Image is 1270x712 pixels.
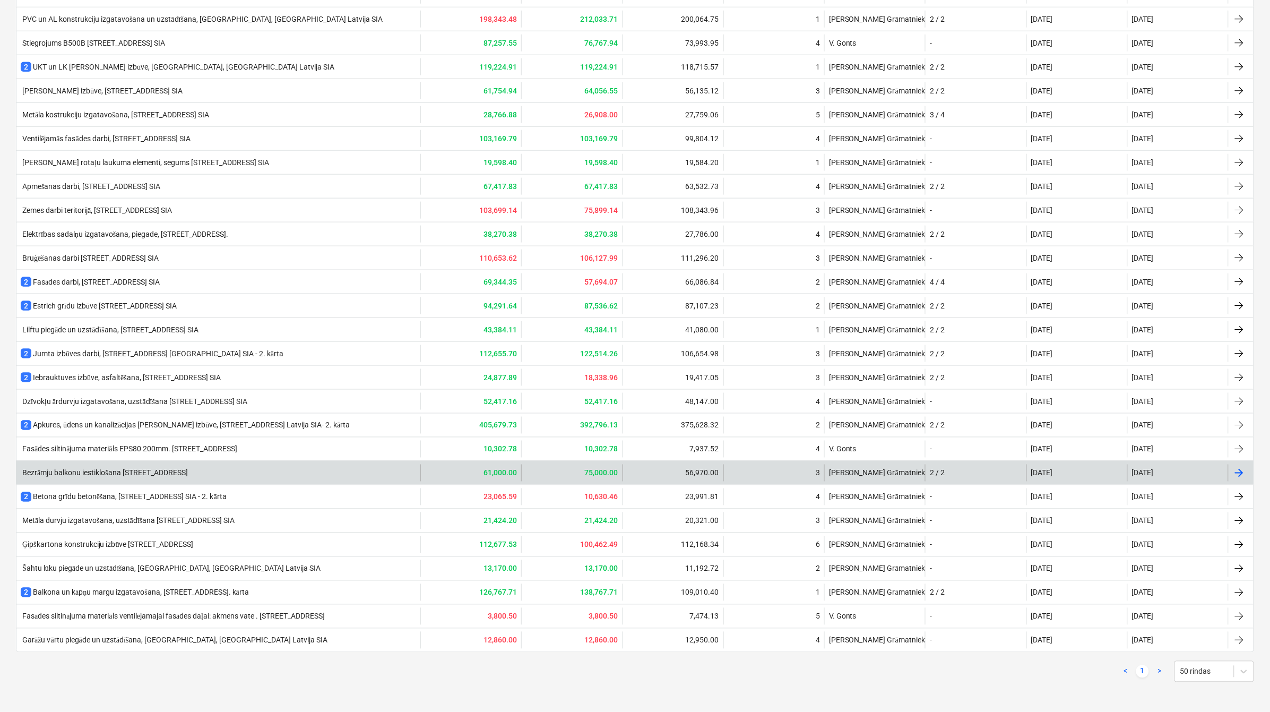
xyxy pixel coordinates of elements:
div: [DATE] [1031,158,1053,167]
b: 212,033.71 [581,15,618,23]
div: [PERSON_NAME] Grāmatnieks [824,393,925,410]
div: 27,786.00 [623,226,723,243]
div: [PERSON_NAME] rotaļu laukuma elementi, segums [STREET_ADDRESS] SIA [21,158,269,167]
b: 76,767.94 [585,39,618,47]
div: [DATE] [1031,87,1053,95]
div: 4 [816,134,820,143]
div: Bruģēšanas darbi [STREET_ADDRESS] SIA [21,254,159,263]
div: [PERSON_NAME] Grāmatnieks [824,82,925,99]
div: 3 / 4 [930,110,945,119]
div: [DATE] [1031,15,1053,23]
div: [DATE] [1031,517,1053,525]
div: [DATE] [1031,134,1053,143]
div: 66,086.84 [623,273,723,290]
div: [DATE] [1132,636,1154,645]
div: [PERSON_NAME] izbūve, [STREET_ADDRESS] SIA [21,87,183,96]
div: 3 [816,349,820,358]
div: 2 / 2 [930,325,945,334]
div: [PERSON_NAME] Grāmatnieks [824,321,925,338]
div: [DATE] [1132,325,1154,334]
b: 67,417.83 [585,182,618,191]
b: 122,514.26 [581,349,618,358]
div: [DATE] [1132,206,1154,215]
div: [DATE] [1132,39,1154,47]
div: [DATE] [1132,110,1154,119]
div: 7,474.13 [623,608,723,625]
div: [DATE] [1031,182,1053,191]
span: 2 [21,421,31,430]
div: - [930,493,932,501]
div: Betona grīdu betonēšana, [STREET_ADDRESS] SIA - 2. kārta [21,492,227,502]
b: 21,424.20 [585,517,618,525]
div: V. Gonts [824,608,925,625]
div: 48,147.00 [623,393,723,410]
div: [PERSON_NAME] Grāmatnieks [824,632,925,649]
div: 1 [816,63,820,71]
b: 87,536.62 [585,302,618,310]
div: 5 [816,612,820,621]
div: Fasādes siltinājuma materiāls ventilējamajai fasādes daļai: akmens vate . [STREET_ADDRESS] [21,612,325,621]
b: 19,598.40 [585,158,618,167]
b: 12,860.00 [585,636,618,645]
div: 63,532.73 [623,178,723,195]
div: [DATE] [1132,230,1154,238]
b: 64,056.55 [585,87,618,95]
div: [DATE] [1132,445,1154,453]
div: [PERSON_NAME] Grāmatnieks [824,465,925,482]
div: [DATE] [1132,15,1154,23]
div: 109,010.40 [623,584,723,601]
span: 2 [21,277,31,287]
div: [DATE] [1031,63,1053,71]
div: - [930,564,932,573]
div: Fasādes darbi, [STREET_ADDRESS] SIA [21,277,160,287]
div: [PERSON_NAME] Grāmatnieks [824,345,925,362]
b: 405,679.73 [479,421,517,430]
div: - [930,517,932,525]
a: Page 1 is your current page [1136,665,1149,678]
b: 392,796.13 [581,421,618,430]
div: - [930,397,932,406]
b: 13,170.00 [483,564,517,573]
div: 2 / 2 [930,230,945,238]
div: Metāla kostrukciju izgatavošana, [STREET_ADDRESS] SIA [21,110,209,119]
div: 3 [816,517,820,525]
div: [PERSON_NAME] Grāmatnieks [824,58,925,75]
div: V. Gonts [824,35,925,52]
div: 108,343.96 [623,202,723,219]
div: 3 [816,254,820,262]
b: 23,065.59 [483,493,517,501]
div: 11,192.72 [623,560,723,577]
div: 4 [816,445,820,453]
a: Next page [1153,665,1166,678]
b: 103,169.79 [581,134,618,143]
div: 1 [816,158,820,167]
b: 112,655.70 [479,349,517,358]
div: [DATE] [1132,421,1154,430]
div: - [930,445,932,453]
div: - [930,206,932,215]
span: 2 [21,492,31,502]
div: 4 [816,230,820,238]
div: Stiegrojums B500B [STREET_ADDRESS] SIA [21,39,165,47]
div: [DATE] [1132,541,1154,549]
div: 4 [816,397,820,406]
div: [DATE] [1031,564,1053,573]
div: 99,804.12 [623,130,723,147]
div: [DATE] [1031,206,1053,215]
div: [DATE] [1031,325,1053,334]
div: 6 [816,541,820,549]
div: [PERSON_NAME] Grāmatnieks [824,154,925,171]
b: 87,257.55 [483,39,517,47]
div: 4 [816,182,820,191]
div: 375,628.32 [623,417,723,434]
div: 2 [816,564,820,573]
div: [DATE] [1132,564,1154,573]
div: [DATE] [1031,397,1053,406]
div: [PERSON_NAME] Grāmatnieks [824,584,925,601]
div: [DATE] [1031,636,1053,645]
div: - [930,39,932,47]
div: [PERSON_NAME] Grāmatnieks [824,226,925,243]
div: [DATE] [1031,302,1053,310]
div: [DATE] [1132,517,1154,525]
b: 12,860.00 [483,636,517,645]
